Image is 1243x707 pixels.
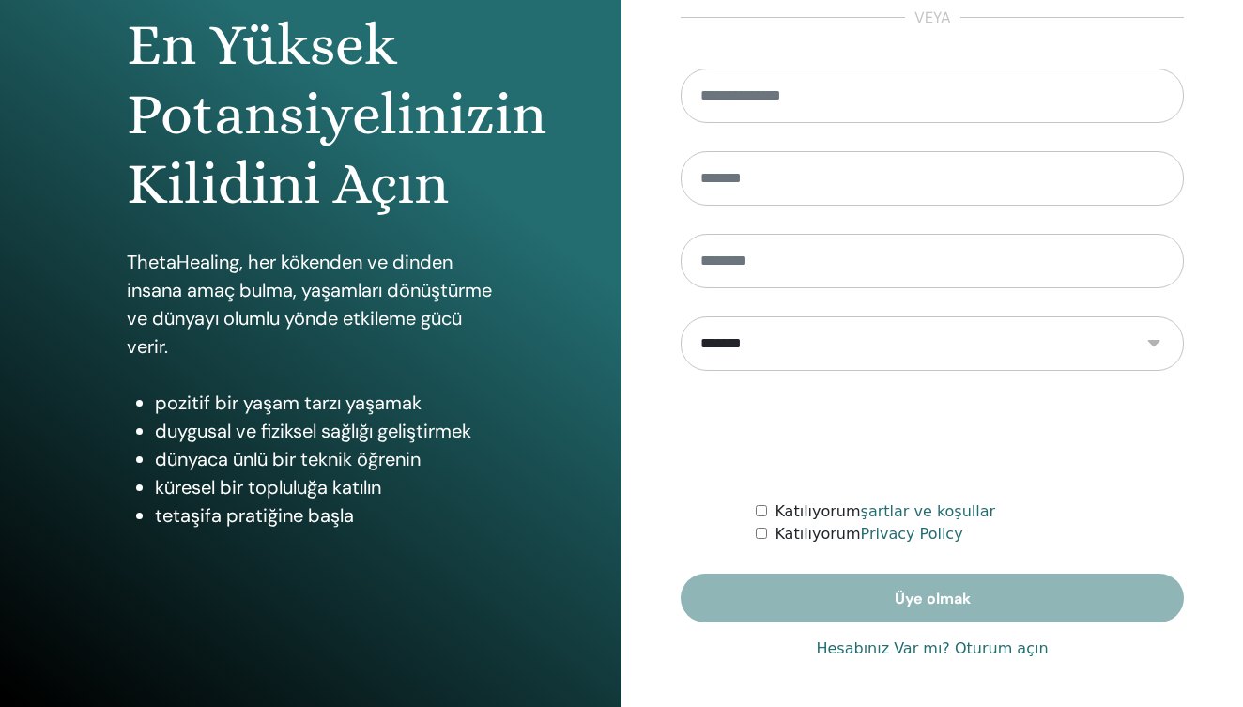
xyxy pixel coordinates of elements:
[127,10,494,220] h1: En Yüksek Potansiyelinizin Kilidini Açın
[905,7,960,29] span: veya
[775,500,995,523] label: Katılıyorum
[155,417,494,445] li: duygusal ve fiziksel sağlığı geliştirmek
[861,525,963,543] a: Privacy Policy
[155,389,494,417] li: pozitif bir yaşam tarzı yaşamak
[775,523,962,546] label: Katılıyorum
[155,501,494,530] li: tetaşifa pratiğine başla
[861,502,996,520] a: şartlar ve koşullar
[816,638,1048,660] a: Hesabınız Var mı? Oturum açın
[155,473,494,501] li: küresel bir topluluğa katılın
[127,248,494,361] p: ThetaHealing, her kökenden ve dinden insana amaç bulma, yaşamları dönüştürme ve dünyayı olumlu yö...
[155,445,494,473] li: dünyaca ünlü bir teknik öğrenin
[790,399,1075,472] iframe: reCAPTCHA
